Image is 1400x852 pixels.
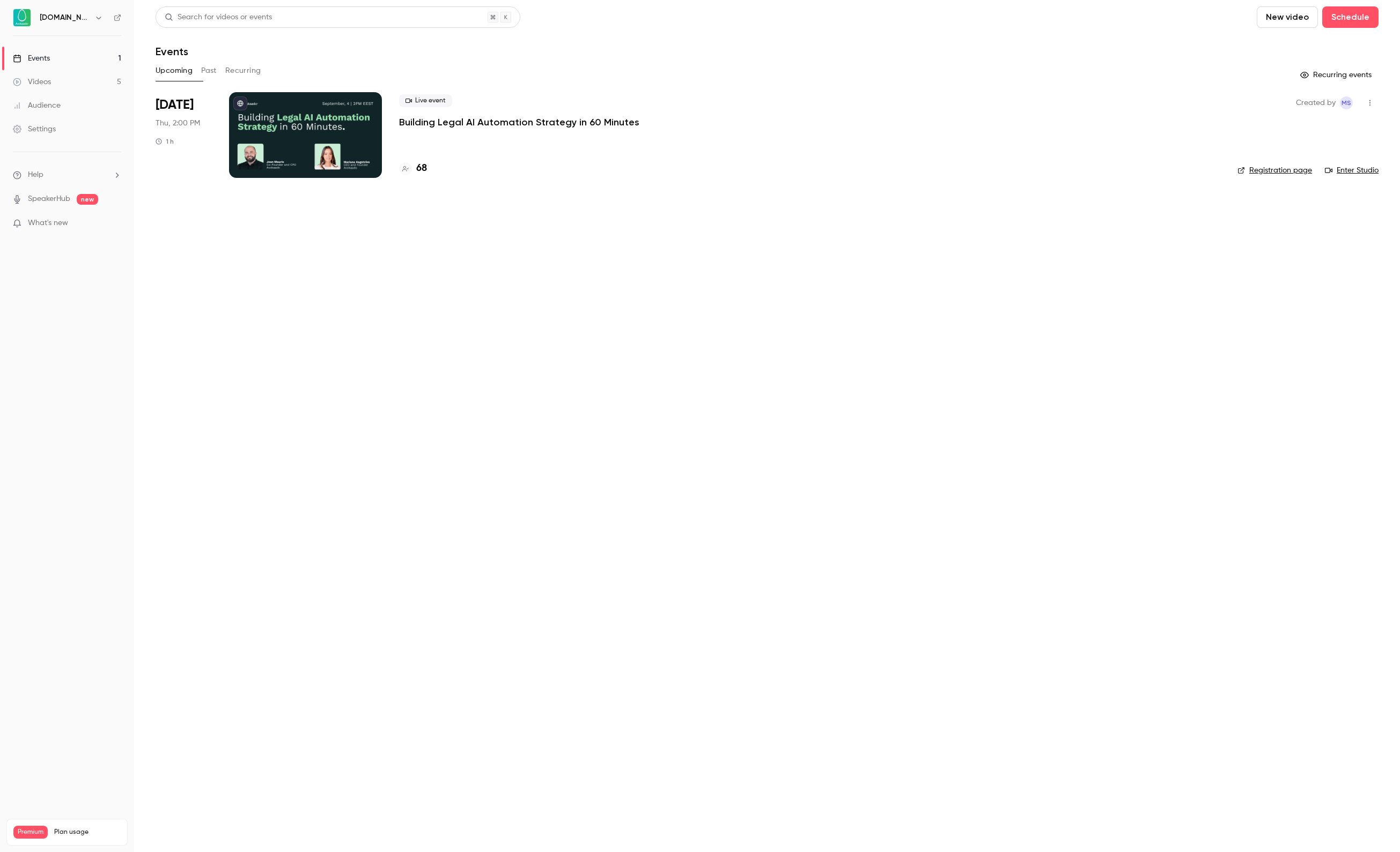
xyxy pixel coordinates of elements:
h6: [DOMAIN_NAME] [40,12,90,23]
span: Thu, 2:00 PM [156,118,200,129]
span: Plan usage [54,828,121,836]
div: Videos [13,77,51,87]
div: Search for videos or events [165,12,272,23]
li: help-dropdown-opener [13,169,121,181]
span: MS [1342,96,1351,109]
div: Settings [13,124,56,134]
div: 1 h [156,137,174,146]
button: Past [201,62,217,79]
h1: Events [156,45,188,58]
span: Marie Skachko [1340,96,1353,109]
a: Enter Studio [1325,165,1379,176]
a: Registration page [1237,165,1312,176]
div: Events [13,53,50,64]
span: new [77,194,98,205]
a: Building Legal AI Automation Strategy in 60 Minutes [399,116,639,129]
span: [DATE] [156,96,194,114]
span: What's new [28,218,68,229]
span: Created by [1296,96,1336,109]
button: Recurring [225,62,261,79]
span: Live event [399,94,452,107]
button: Recurring events [1295,66,1379,84]
img: Avokaado.io [13,9,31,26]
a: SpeakerHub [28,193,70,205]
span: Help [28,169,43,181]
div: Audience [13,100,61,111]
button: Schedule [1322,6,1379,28]
h4: 68 [416,161,427,176]
button: Upcoming [156,62,193,79]
a: 68 [399,161,427,176]
span: Premium [13,826,48,839]
button: New video [1257,6,1318,28]
div: Sep 4 Thu, 2:00 PM (Europe/Tallinn) [156,92,212,178]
